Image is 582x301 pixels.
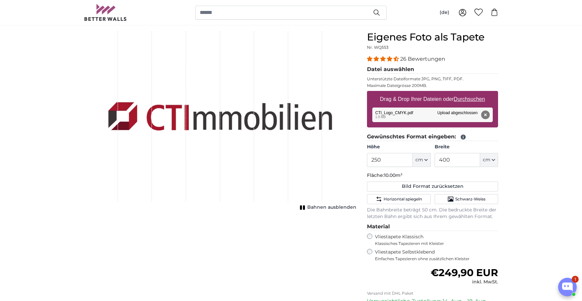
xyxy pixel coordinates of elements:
p: Unterstützte Dateiformate JPG, PNG, TIFF, PDF. [367,76,498,82]
label: Höhe [367,144,430,150]
span: 10.00m² [384,172,402,178]
p: Maximale Dateigrösse 200MB. [367,83,498,88]
p: Fläche: [367,172,498,179]
legend: Gewünschtes Format eingeben: [367,133,498,141]
span: Schwarz-Weiss [455,196,485,202]
p: Die Bahnbreite beträgt 50 cm. Die bedruckte Breite der letzten Bahn ergibt sich aus Ihrem gewählt... [367,207,498,220]
span: Nr. WQ553 [367,45,389,50]
div: 1 of 1 [84,31,356,212]
u: Durchsuchen [454,96,485,102]
legend: Datei auswählen [367,65,498,74]
button: (de) [434,7,455,19]
span: Bahnen ausblenden [307,204,356,211]
button: Schwarz-Weiss [435,194,498,204]
button: Horizontal spiegeln [367,194,430,204]
span: Einfaches Tapezieren ohne zusätzlichen Kleister [375,256,498,262]
button: Bahnen ausblenden [298,203,356,212]
div: 1 [572,276,579,283]
label: Vliestapete Selbstklebend [375,249,498,262]
span: €249,90 EUR [431,266,498,279]
button: Bild Format zurücksetzen [367,182,498,191]
label: Vliestapete Klassisch [375,234,492,246]
label: Drag & Drop Ihrer Dateien oder [377,93,488,106]
p: Versand mit DHL Paket [367,291,498,296]
span: cm [415,157,423,163]
span: 4.54 stars [367,56,400,62]
button: cm [480,153,498,167]
legend: Material [367,223,498,231]
span: 26 Bewertungen [400,56,445,62]
span: cm [483,157,490,163]
div: inkl. MwSt. [431,279,498,285]
img: Betterwalls [84,4,127,21]
button: Open chatbox [558,278,577,296]
label: Breite [435,144,498,150]
span: Klassisches Tapezieren mit Kleister [375,241,492,246]
button: cm [413,153,431,167]
h1: Eigenes Foto als Tapete [367,31,498,43]
span: Horizontal spiegeln [384,196,422,202]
